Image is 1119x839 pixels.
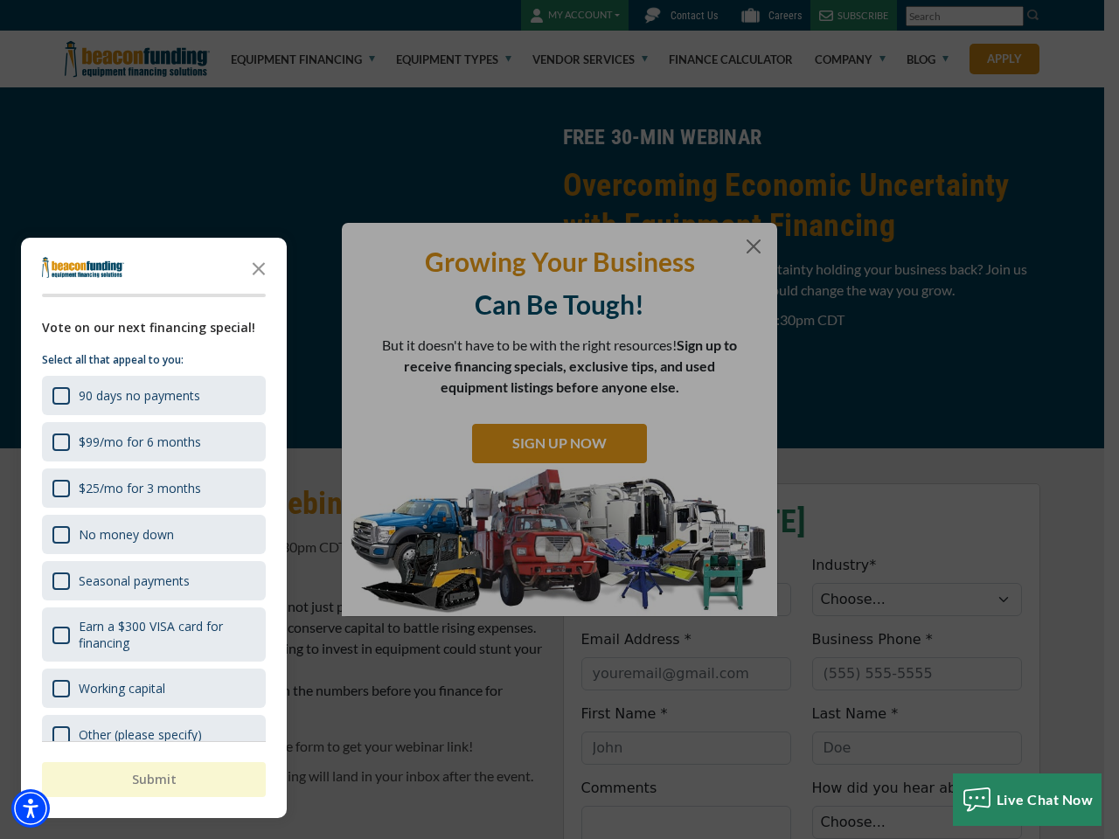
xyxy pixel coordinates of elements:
div: Other (please specify) [79,726,202,743]
div: $25/mo for 3 months [42,468,266,508]
div: $99/mo for 6 months [79,433,201,450]
div: $99/mo for 6 months [42,422,266,461]
div: Accessibility Menu [11,789,50,828]
div: Working capital [79,680,165,697]
p: Select all that appeal to you: [42,351,266,369]
div: 90 days no payments [42,376,266,415]
img: Company logo [42,257,124,278]
button: Close the survey [241,250,276,285]
div: Earn a $300 VISA card for financing [79,618,255,651]
div: Survey [21,238,287,818]
div: Vote on our next financing special! [42,318,266,337]
div: No money down [42,515,266,554]
div: Other (please specify) [42,715,266,754]
div: No money down [79,526,174,543]
button: Submit [42,762,266,797]
div: $25/mo for 3 months [79,480,201,496]
span: Live Chat Now [997,791,1094,808]
div: Working capital [42,669,266,708]
div: Earn a $300 VISA card for financing [42,607,266,662]
div: 90 days no payments [79,387,200,404]
button: Live Chat Now [953,773,1102,826]
div: Seasonal payments [42,561,266,600]
div: Seasonal payments [79,572,190,589]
